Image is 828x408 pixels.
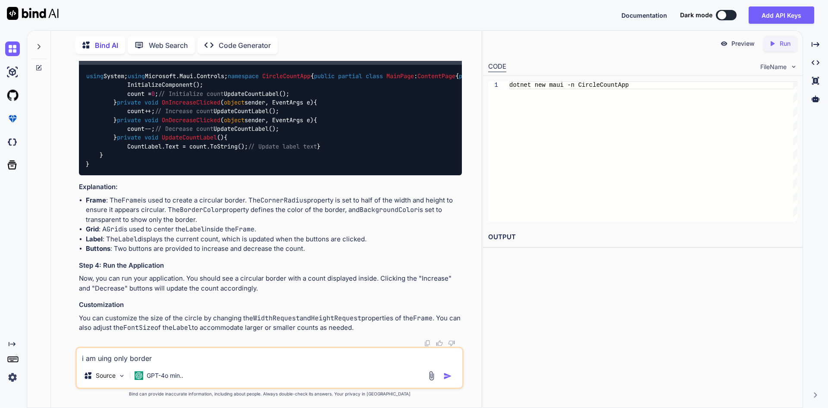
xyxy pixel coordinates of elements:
[117,116,141,124] span: private
[79,182,462,192] h3: Explanation:
[253,314,300,323] code: WidthRequest
[731,39,755,48] p: Preview
[260,196,307,205] code: CornerRadius
[144,98,158,106] span: void
[509,82,629,89] span: dotnet new maui -n CircleCountApp
[413,314,433,323] code: Frame
[621,11,667,20] button: Documentation
[128,72,145,80] span: using
[162,134,217,142] span: UpdateCountLabel
[760,63,787,71] span: FileName
[117,98,141,106] span: private
[224,98,245,106] span: object
[311,314,361,323] code: HeightRequest
[117,134,224,142] span: ()
[5,135,20,149] img: darkCloudIdeIcon
[122,196,141,205] code: Frame
[5,111,20,126] img: premium
[5,41,20,56] img: chat
[107,225,122,234] code: Grid
[158,90,224,98] span: // Initialize count
[7,7,59,20] img: Bind AI
[117,134,141,142] span: private
[720,40,728,47] img: preview
[155,108,213,115] span: // Increase count
[172,323,192,332] code: Label
[314,72,335,80] span: public
[79,274,462,293] p: Now, you can run your application. You should see a circular border with a count displayed inside...
[86,72,103,80] span: using
[228,72,259,80] span: namespace
[448,340,455,347] img: dislike
[123,323,154,332] code: FontSize
[162,98,220,106] span: OnIncreaseClicked
[86,225,99,233] strong: Grid
[96,371,116,380] p: Source
[86,72,580,169] code: System; Microsoft.Maui.Controls; { : { count; { InitializeComponent(); count = ; UpdateCountLabel...
[224,98,310,106] span: sender, EventArgs e
[86,196,462,225] li: : The is used to create a circular border. The property is set to half of the width and height to...
[79,300,462,310] h3: Customization
[780,39,790,48] p: Run
[417,72,455,80] span: ContentPage
[144,134,158,142] span: void
[219,40,271,51] p: Code Generator
[235,225,254,234] code: Frame
[386,72,414,80] span: MainPage
[86,196,106,204] strong: Frame
[621,12,667,19] span: Documentation
[86,225,462,234] li: : A is used to center the inside the .
[483,227,803,247] h2: OUTPUT
[224,116,245,124] span: object
[86,244,110,253] strong: Buttons
[338,72,362,80] span: partial
[144,116,158,124] span: void
[262,72,310,80] span: CircleCountApp
[117,116,314,124] span: ( )
[5,88,20,103] img: githubLight
[427,371,436,381] img: attachment
[86,234,462,244] li: : The displays the current count, which is updated when the buttons are clicked.
[86,235,103,243] strong: Label
[488,81,498,89] div: 1
[459,72,483,80] span: private
[424,340,431,347] img: copy
[180,206,223,214] code: BorderColor
[488,62,506,72] div: CODE
[248,142,317,150] span: // Update label text
[185,225,205,234] code: Label
[680,11,712,19] span: Dark mode
[790,63,797,70] img: chevron down
[117,98,314,106] span: ( )
[77,348,462,364] textarea: i am ing only border
[436,340,443,347] img: like
[5,370,20,385] img: settings
[443,372,452,380] img: icon
[5,65,20,79] img: ai-studio
[118,372,125,380] img: Pick Models
[366,72,383,80] span: class
[155,125,213,133] span: // Decrease count
[79,261,462,271] h3: Step 4: Run the Application
[224,116,310,124] span: sender, EventArgs e
[75,391,464,397] p: Bind can provide inaccurate information, including about people. Always double-check its answers....
[360,206,418,214] code: BackgroundColor
[135,371,143,380] img: GPT-4o mini
[95,40,118,51] p: Bind AI
[79,313,462,333] p: You can customize the size of the circle by changing the and properties of the . You can also adj...
[149,40,188,51] p: Web Search
[749,6,814,24] button: Add API Keys
[147,371,183,380] p: GPT-4o min..
[162,116,220,124] span: OnDecreaseClicked
[118,235,138,244] code: Label
[86,244,462,254] li: : Two buttons are provided to increase and decrease the count.
[151,90,155,98] span: 0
